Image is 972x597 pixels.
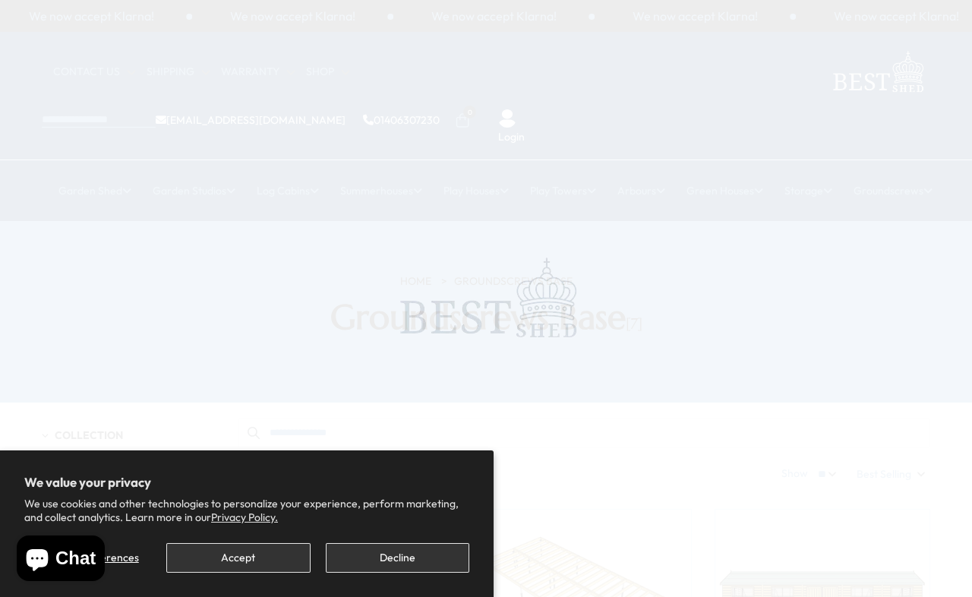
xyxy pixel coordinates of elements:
button: Decline [326,543,469,573]
button: Accept [166,543,310,573]
a: Privacy Policy. [211,510,278,524]
h2: We value your privacy [24,475,469,490]
p: We use cookies and other technologies to personalize your experience, perform marketing, and coll... [24,497,469,524]
inbox-online-store-chat: Shopify online store chat [12,535,109,585]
